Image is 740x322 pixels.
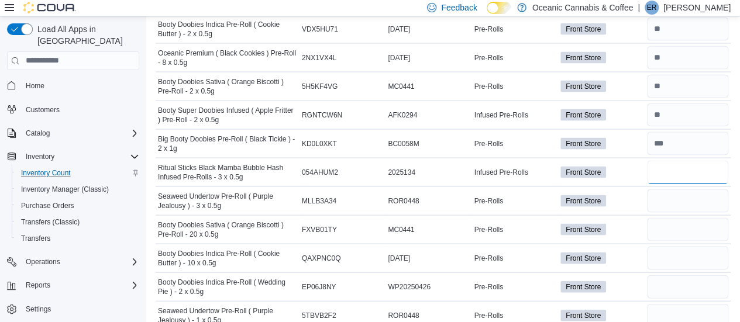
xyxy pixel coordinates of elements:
div: ROR0448 [386,194,471,208]
div: Emma Rouzes [645,1,659,15]
button: Reports [2,277,144,293]
span: Seaweed Undertow Pre-Roll ( Purple Jealousy ) - 3 x 0.5g [158,192,297,210]
button: Operations [2,254,144,270]
span: Front Store [560,23,606,35]
span: 5H5KF4VG [302,82,338,91]
span: EP06J8NY [302,282,336,292]
span: Front Store [560,195,606,207]
span: Infused Pre-Rolls [474,168,528,177]
span: Inventory Manager (Classic) [16,182,139,196]
a: Customers [21,103,64,117]
span: Front Store [566,53,601,63]
div: MC0441 [386,79,471,94]
span: 054AHUM2 [302,168,338,177]
button: Transfers (Classic) [12,214,144,230]
span: Transfers (Classic) [16,215,139,229]
span: Front Store [560,81,606,92]
span: Booty Doobies Indica Pre-Roll ( Cookie Butter ) - 2 x 0.5g [158,20,297,39]
span: Front Store [560,52,606,64]
button: Inventory Count [12,165,144,181]
span: Inventory Manager (Classic) [21,185,109,194]
span: Load All Apps in [GEOGRAPHIC_DATA] [33,23,139,47]
span: KD0L0XKT [302,139,337,148]
span: Catalog [26,129,50,138]
button: Inventory [21,150,59,164]
a: Inventory Manager (Classic) [16,182,113,196]
span: Front Store [566,139,601,149]
button: Catalog [21,126,54,140]
a: Inventory Count [16,166,75,180]
span: Front Store [566,81,601,92]
span: Purchase Orders [16,199,139,213]
button: Catalog [2,125,144,141]
button: Settings [2,300,144,317]
span: Booty Doobies Sativa ( Orange Biscotti ) Pre-Roll - 20 x 0.5g [158,220,297,239]
span: Pre-Rolls [474,53,503,63]
span: Front Store [560,167,606,178]
span: Inventory Count [21,168,71,178]
span: Big Booty Doobies Pre-Roll ( Black Tickle ) - 2 x 1g [158,134,297,153]
span: Front Store [560,138,606,150]
span: Operations [26,257,60,266]
a: Transfers [16,231,55,245]
span: Booty Doobies Sativa ( Orange Biscotti ) Pre-Roll - 2 x 0.5g [158,77,297,96]
span: Customers [21,102,139,117]
a: Purchase Orders [16,199,79,213]
div: [DATE] [386,251,471,265]
button: Purchase Orders [12,198,144,214]
span: Feedback [441,2,477,13]
span: 2NX1VX4L [302,53,336,63]
div: BC0058M [386,137,471,151]
span: Front Store [560,310,606,321]
span: Inventory [21,150,139,164]
span: Front Store [566,310,601,321]
span: 5TBVB2F2 [302,311,336,320]
span: Pre-Rolls [474,225,503,234]
span: Oceanic Premium ( Black Cookies ) Pre-Roll - 8 x 0.5g [158,49,297,67]
button: Reports [21,278,55,292]
div: [DATE] [386,22,471,36]
button: Operations [21,255,65,269]
span: Front Store [560,109,606,121]
span: Pre-Rolls [474,196,503,206]
span: RGNTCW6N [302,110,342,120]
div: AFK0294 [386,108,471,122]
span: Booty Doobies Indica Pre-Roll ( Wedding Pie ) - 2 x 0.5g [158,278,297,296]
div: 2025134 [386,165,471,179]
a: Settings [21,302,56,316]
span: Reports [21,278,139,292]
span: Front Store [560,281,606,293]
button: Home [2,77,144,94]
span: Front Store [566,110,601,120]
p: [PERSON_NAME] [663,1,731,15]
span: Transfers [21,234,50,243]
a: Transfers (Classic) [16,215,84,229]
span: Pre-Rolls [474,254,503,263]
span: Purchase Orders [21,201,74,210]
span: Reports [26,281,50,290]
span: Settings [26,304,51,314]
button: Customers [2,101,144,118]
img: Cova [23,2,76,13]
div: WP20250426 [386,280,471,294]
button: Transfers [12,230,144,247]
span: Front Store [566,253,601,264]
span: Customers [26,105,60,115]
span: Booty Super Doobies Infused ( Apple Fritter ) Pre-Roll - 2 x 0.5g [158,106,297,124]
span: Front Store [560,252,606,264]
span: VDX5HU71 [302,25,338,34]
span: Pre-Rolls [474,25,503,34]
p: Oceanic Cannabis & Coffee [532,1,634,15]
span: Inventory Count [16,166,139,180]
span: Ritual Sticks Black Mamba Bubble Hash Infused Pre-Rolls - 3 x 0.5g [158,163,297,182]
div: [DATE] [386,51,471,65]
a: Home [21,79,49,93]
span: Front Store [566,224,601,235]
span: Front Store [560,224,606,236]
span: Home [26,81,44,91]
span: Settings [21,302,139,316]
span: ER [647,1,657,15]
span: MLLB3A34 [302,196,336,206]
p: | [638,1,640,15]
